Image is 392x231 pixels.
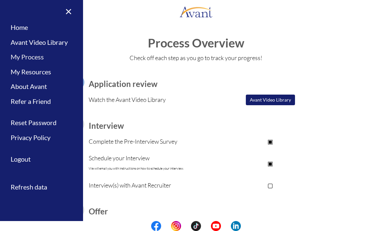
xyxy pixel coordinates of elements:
b: Application review [89,79,157,89]
font: We will email you with instructions on how to schedule your interview. [89,166,184,171]
h1: Process Overview [7,37,385,50]
img: tt.png [191,221,201,231]
img: fb.png [151,221,161,231]
p: ▣ [216,137,326,146]
p: Complete the Pre-Interview Survey [89,137,215,146]
p: Watch the Avant Video Library [89,95,215,104]
img: blank.png [161,221,171,231]
img: li.png [231,221,241,231]
p: Schedule your Interview [89,153,215,173]
p: ▣ [216,159,326,168]
button: Avant Video Library [246,95,295,105]
p: Interview(s) with Avant Recruiter [89,181,215,190]
p: ▢ [216,181,326,190]
b: Offer [89,206,108,216]
img: in.png [171,221,181,231]
img: blank.png [181,221,191,231]
img: yt.png [211,221,221,231]
img: blank.png [221,221,231,231]
b: Interview [89,121,124,130]
p: Check off each step as you go to track your progress! [7,53,385,62]
img: blank.png [201,221,211,231]
img: logo.png [179,2,213,22]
